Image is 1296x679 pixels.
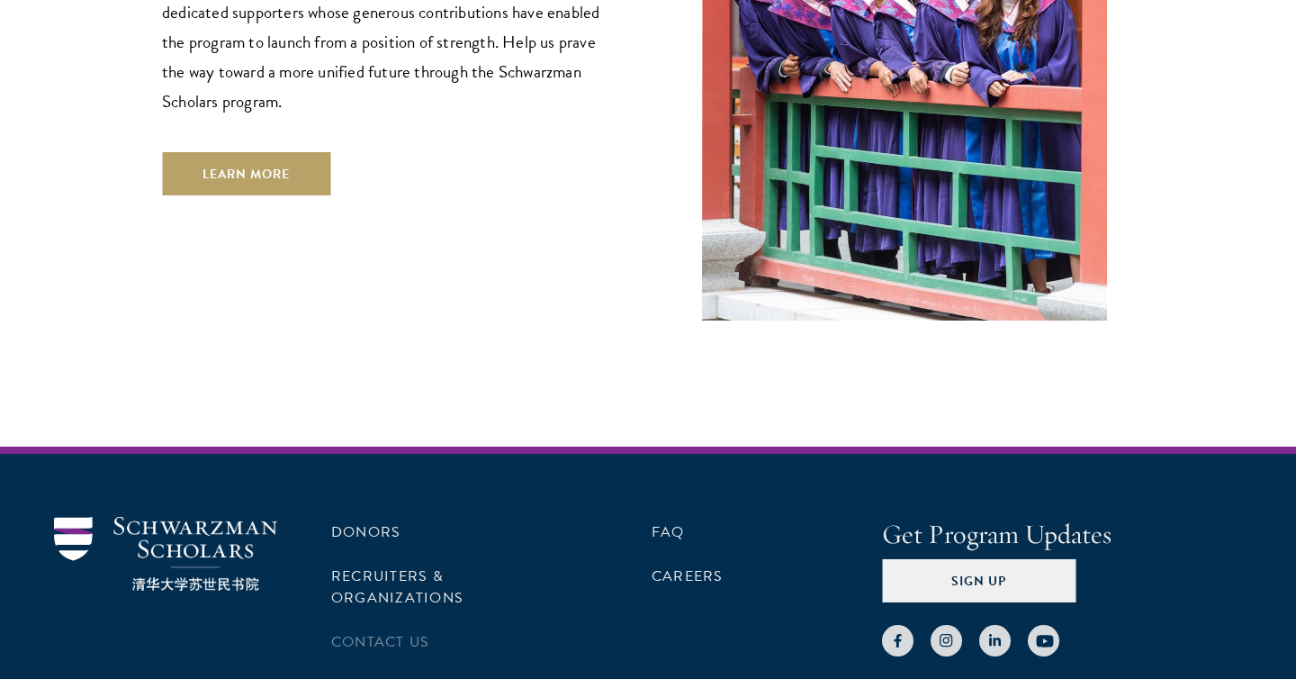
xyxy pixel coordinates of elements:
[331,566,463,609] a: Recruiters & Organizations
[331,521,400,543] a: Donors
[882,517,1242,553] h4: Get Program Updates
[54,517,277,592] img: Schwarzman Scholars
[331,631,429,653] a: Contact Us
[882,559,1075,602] button: Sign Up
[652,566,724,587] a: Careers
[652,521,685,543] a: FAQ
[162,152,330,195] a: Learn More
